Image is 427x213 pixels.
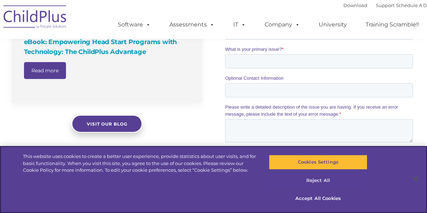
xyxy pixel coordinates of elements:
a: Support [376,2,395,8]
a: Visit our blog [72,115,142,133]
a: Assessments [162,18,222,32]
button: Accept All Cookies [269,191,367,206]
a: Software [111,18,158,32]
a: Company [258,18,307,32]
a: Download [343,2,367,8]
a: Read more [24,62,66,79]
a: University [312,18,354,32]
button: Cookies Settings [269,155,367,170]
button: Close [408,171,423,187]
span: Visit our blog [86,121,127,127]
a: IT [226,18,253,32]
a: Training Scramble!! [359,18,426,32]
h4: eBook: Empowering Head Start Programs with Technology: The ChildPlus Advantage [24,37,192,57]
div: This website uses cookies to create a better user experience, provide statistics about user visit... [23,153,256,174]
button: Reject All [269,173,367,188]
